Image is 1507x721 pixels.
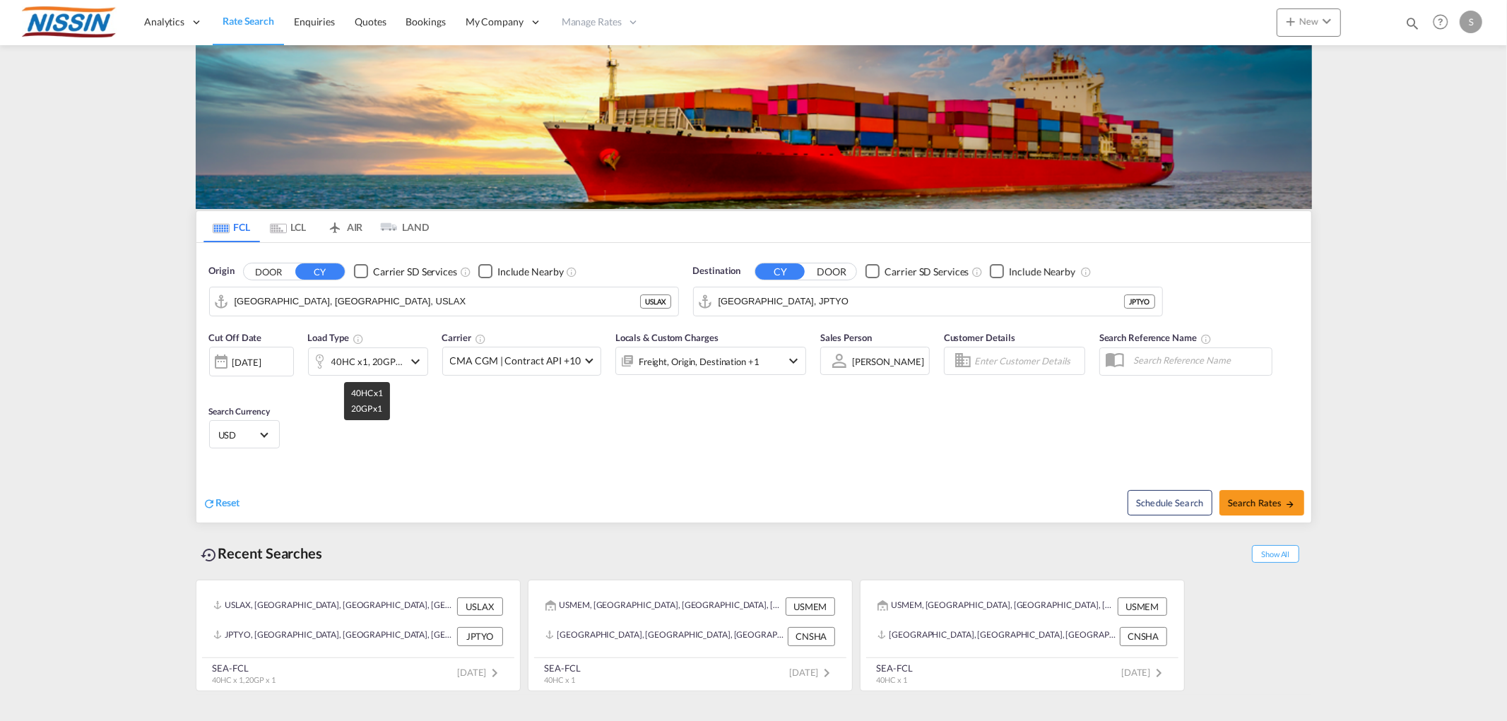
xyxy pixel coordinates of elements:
[786,597,835,616] div: USMEM
[1099,332,1212,343] span: Search Reference Name
[457,597,503,616] div: USLAX
[1282,13,1299,30] md-icon: icon-plus 400-fg
[785,352,802,369] md-icon: icon-chevron-down
[1219,490,1304,516] button: Search Ratesicon-arrow-right
[1080,266,1092,278] md-icon: Unchecked: Ignores neighbouring ports when fetching rates.Checked : Includes neighbouring ports w...
[373,211,430,242] md-tab-item: LAND
[244,263,293,280] button: DOOR
[865,264,969,279] md-checkbox: Checkbox No Ink
[820,332,872,343] span: Sales Person
[562,15,622,29] span: Manage Rates
[355,16,386,28] span: Quotes
[885,265,969,279] div: Carrier SD Services
[1460,11,1482,33] div: S
[308,347,428,376] div: 40HC x1 20GP x1icon-chevron-down
[944,332,1015,343] span: Customer Details
[877,627,1116,645] div: CNSHA, Shanghai, China, Greater China & Far East Asia, Asia Pacific
[877,597,1114,616] div: USMEM, Memphis, TN, United States, North America, Americas
[860,580,1185,691] recent-search-card: USMEM, [GEOGRAPHIC_DATA], [GEOGRAPHIC_DATA], [GEOGRAPHIC_DATA], [GEOGRAPHIC_DATA], [GEOGRAPHIC_DA...
[196,580,521,691] recent-search-card: USLAX, [GEOGRAPHIC_DATA], [GEOGRAPHIC_DATA], [GEOGRAPHIC_DATA], [GEOGRAPHIC_DATA], [GEOGRAPHIC_DA...
[216,496,240,508] span: Reset
[567,266,578,278] md-icon: Unchecked: Ignores neighbouring ports when fetching rates.Checked : Includes neighbouring ports w...
[719,291,1124,312] input: Search by Port
[223,15,274,27] span: Rate Search
[457,667,503,678] span: [DATE]
[1429,10,1460,35] div: Help
[971,266,983,278] md-icon: Unchecked: Search for CY (Container Yard) services for all selected carriers.Checked : Search for...
[819,665,836,681] md-icon: icon-chevron-right
[1228,497,1296,508] span: Search Rates
[373,265,457,279] div: Carrier SD Services
[1318,13,1335,30] md-icon: icon-chevron-down
[232,356,261,369] div: [DATE]
[353,333,364,345] md-icon: icon-information-outline
[615,332,719,343] span: Locals & Custom Charges
[1126,350,1272,371] input: Search Reference Name
[144,15,184,29] span: Analytics
[326,219,343,230] md-icon: icon-airplane
[487,665,504,681] md-icon: icon-chevron-right
[1282,16,1335,27] span: New
[203,211,430,242] md-pagination-wrapper: Use the left and right arrow keys to navigate between tabs
[196,45,1312,209] img: LCL+%26+FCL+BACKGROUND.png
[460,266,471,278] md-icon: Unchecked: Search for CY (Container Yard) services for all selected carriers.Checked : Search for...
[639,352,760,371] div: Freight Origin Destination Dock Stuffing
[210,287,678,316] md-input-container: Los Angeles, CA, USLAX
[851,351,926,371] md-select: Sales Person: Sayaka Nakanishi
[218,429,258,441] span: USD
[308,332,364,343] span: Load Type
[1285,499,1295,509] md-icon: icon-arrow-right
[1009,265,1075,279] div: Include Nearby
[877,675,907,684] span: 40HC x 1
[209,332,262,343] span: Cut Off Date
[852,356,924,367] div: [PERSON_NAME]
[466,15,524,29] span: My Company
[406,16,446,28] span: Bookings
[545,662,581,674] div: SEA-FCL
[974,350,1080,371] input: Enter Customer Details
[209,347,294,376] div: [DATE]
[990,264,1075,279] md-checkbox: Checkbox No Ink
[351,388,383,414] span: 40HC x1 20GP x1
[615,347,806,375] div: Freight Origin Destination Dock Stuffingicon-chevron-down
[497,265,564,279] div: Include Nearby
[209,406,271,417] span: Search Currency
[640,294,671,309] div: USLAX
[788,627,835,645] div: CNSHA
[1405,16,1420,37] div: icon-magnify
[1200,333,1212,345] md-icon: Your search will be saved by the below given name
[201,547,218,564] md-icon: icon-backup-restore
[260,211,317,242] md-tab-item: LCL
[1120,627,1167,645] div: CNSHA
[1252,545,1299,563] span: Show All
[1121,667,1167,678] span: [DATE]
[694,287,1162,316] md-input-container: Tokyo, JPTYO
[196,537,329,569] div: Recent Searches
[1277,8,1341,37] button: icon-plus 400-fgNewicon-chevron-down
[693,264,741,278] span: Destination
[528,580,853,691] recent-search-card: USMEM, [GEOGRAPHIC_DATA], [GEOGRAPHIC_DATA], [GEOGRAPHIC_DATA], [GEOGRAPHIC_DATA], [GEOGRAPHIC_DA...
[203,496,240,511] div: icon-refreshReset
[213,675,276,684] span: 40HC x 1, 20GP x 1
[755,263,805,280] button: CY
[545,675,575,684] span: 40HC x 1
[1429,10,1453,34] span: Help
[209,375,220,394] md-datepicker: Select
[21,6,117,38] img: 485da9108dca11f0a63a77e390b9b49c.jpg
[442,332,486,343] span: Carrier
[235,291,640,312] input: Search by Port
[475,333,486,345] md-icon: The selected Trucker/Carrierwill be displayed in the rate results If the rates are from another f...
[295,263,345,280] button: CY
[807,263,856,280] button: DOOR
[1128,490,1212,516] button: Note: By default Schedule search will only considerorigin ports, destination ports and cut off da...
[789,667,835,678] span: [DATE]
[407,353,424,370] md-icon: icon-chevron-down
[317,211,373,242] md-tab-item: AIR
[203,211,260,242] md-tab-item: FCL
[545,597,782,616] div: USMEM, Memphis, TN, United States, North America, Americas
[545,627,784,645] div: CNSHA, Shanghai, China, Greater China & Far East Asia, Asia Pacific
[213,627,454,645] div: JPTYO, Tokyo, Japan, Greater China & Far East Asia, Asia Pacific
[1151,665,1168,681] md-icon: icon-chevron-right
[331,352,403,371] div: 40HC x1 20GP x1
